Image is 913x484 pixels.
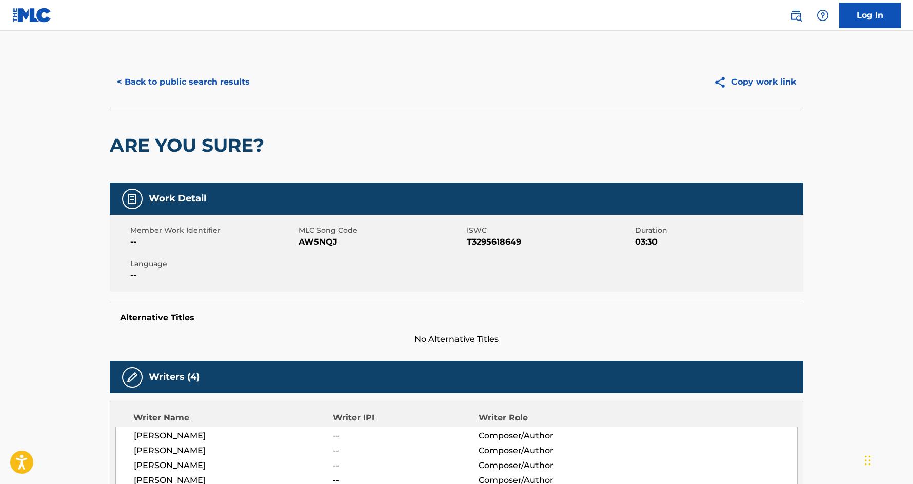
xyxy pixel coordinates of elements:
[479,445,611,457] span: Composer/Author
[839,3,901,28] a: Log In
[299,236,464,248] span: AW5NQJ
[812,5,833,26] div: Help
[479,412,611,424] div: Writer Role
[635,225,801,236] span: Duration
[149,371,200,383] h5: Writers (4)
[467,236,632,248] span: T3295618649
[134,430,333,442] span: [PERSON_NAME]
[130,236,296,248] span: --
[333,459,479,472] span: --
[110,333,803,346] span: No Alternative Titles
[110,69,257,95] button: < Back to public search results
[786,5,806,26] a: Public Search
[12,8,52,23] img: MLC Logo
[635,236,801,248] span: 03:30
[130,258,296,269] span: Language
[467,225,632,236] span: ISWC
[126,193,138,205] img: Work Detail
[126,371,138,384] img: Writers
[479,459,611,472] span: Composer/Author
[333,445,479,457] span: --
[120,313,793,323] h5: Alternative Titles
[134,445,333,457] span: [PERSON_NAME]
[130,225,296,236] span: Member Work Identifier
[817,9,829,22] img: help
[133,412,333,424] div: Writer Name
[299,225,464,236] span: MLC Song Code
[862,435,913,484] iframe: Chat Widget
[706,69,803,95] button: Copy work link
[149,193,206,205] h5: Work Detail
[713,76,731,89] img: Copy work link
[130,269,296,281] span: --
[110,134,269,157] h2: ARE YOU SURE?
[479,430,611,442] span: Composer/Author
[865,445,871,476] div: Drag
[134,459,333,472] span: [PERSON_NAME]
[884,321,913,404] iframe: Resource Center
[790,9,802,22] img: search
[333,412,479,424] div: Writer IPI
[333,430,479,442] span: --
